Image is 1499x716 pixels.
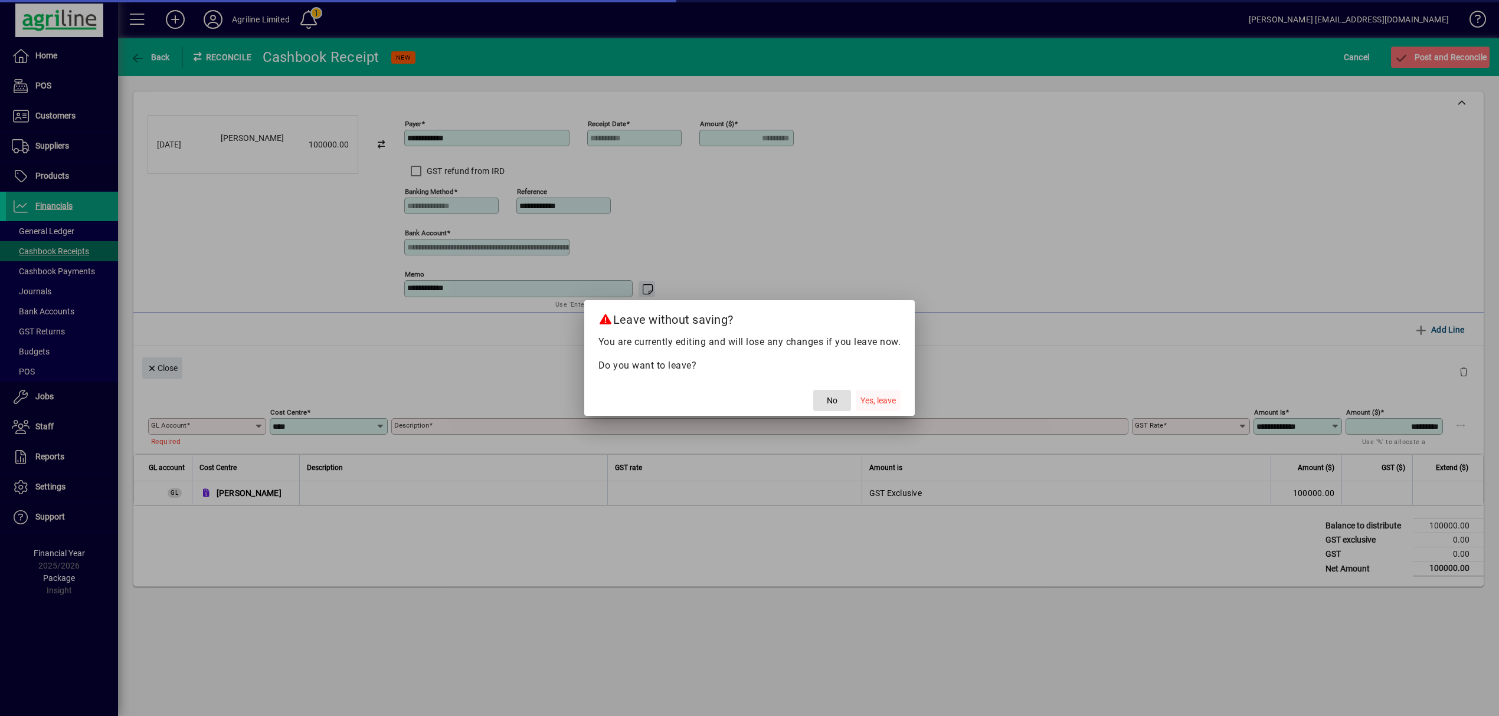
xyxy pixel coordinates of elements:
[584,300,915,334] h2: Leave without saving?
[856,390,901,411] button: Yes, leave
[598,335,901,349] p: You are currently editing and will lose any changes if you leave now.
[598,359,901,373] p: Do you want to leave?
[827,395,837,407] span: No
[813,390,851,411] button: No
[860,395,896,407] span: Yes, leave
